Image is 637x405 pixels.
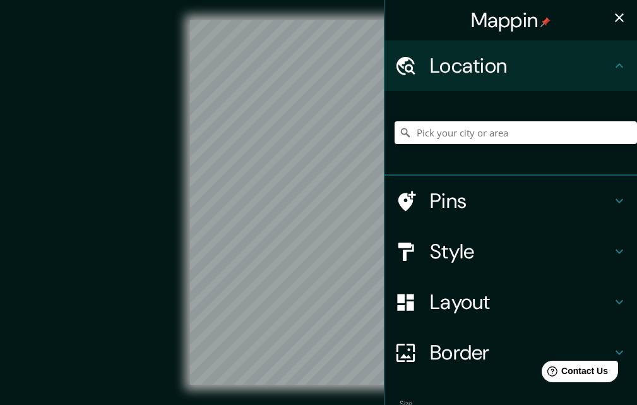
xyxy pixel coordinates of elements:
h4: Border [430,340,612,365]
h4: Style [430,239,612,264]
div: Pins [384,176,637,226]
div: Layout [384,277,637,327]
div: Border [384,327,637,378]
div: Location [384,40,637,91]
iframe: Help widget launcher [525,356,623,391]
h4: Layout [430,289,612,315]
img: pin-icon.png [540,17,551,27]
canvas: Map [190,20,448,385]
h4: Location [430,53,612,78]
h4: Mappin [471,8,551,33]
div: Style [384,226,637,277]
h4: Pins [430,188,612,214]
input: Pick your city or area [395,121,637,144]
